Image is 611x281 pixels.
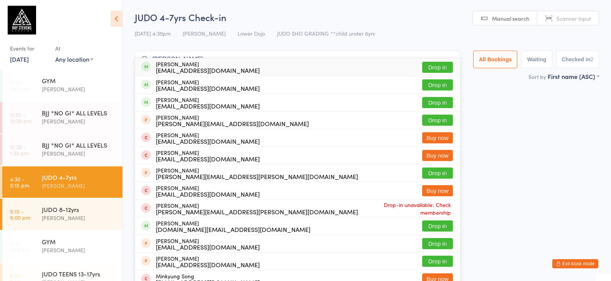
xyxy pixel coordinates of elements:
[552,259,598,268] button: Exit kiosk mode
[156,226,310,232] div: [DOMAIN_NAME][EMAIL_ADDRESS][DOMAIN_NAME]
[590,56,593,62] div: 2
[358,199,453,218] span: Drop-in unavailable: Check membership
[422,168,453,179] button: Drop in
[422,132,453,143] button: Buy now
[10,240,30,253] time: 5:45 - 8:00 pm
[135,11,599,23] h2: JUDO 4-7yrs Check-in
[135,30,171,37] span: [DATE] 4:30pm
[2,199,122,230] a: 5:15 -6:00 pmJUDO 8-12yrs[PERSON_NAME]
[156,220,310,232] div: [PERSON_NAME]
[156,173,358,179] div: [PERSON_NAME][EMAIL_ADDRESS][PERSON_NAME][DOMAIN_NAME]
[55,42,93,55] div: At
[528,73,546,81] label: Sort by
[135,51,461,68] input: Search
[42,205,116,214] div: JUDO 8-12yrs
[557,15,591,22] span: Scanner input
[156,150,260,162] div: [PERSON_NAME]
[2,231,122,262] a: 5:45 -8:00 pmGYM[PERSON_NAME]
[156,185,260,197] div: [PERSON_NAME]
[42,214,116,222] div: [PERSON_NAME]
[422,97,453,108] button: Drop in
[156,61,260,73] div: [PERSON_NAME]
[422,115,453,126] button: Drop in
[156,191,260,197] div: [EMAIL_ADDRESS][DOMAIN_NAME]
[42,85,116,94] div: [PERSON_NAME]
[422,185,453,196] button: Buy now
[156,244,260,250] div: [EMAIL_ADDRESS][DOMAIN_NAME]
[10,112,31,124] time: 11:30 - 12:30 pm
[10,176,29,188] time: 4:30 - 5:15 pm
[10,55,29,63] a: [DATE]
[42,173,116,181] div: JUDO 4-7yrs
[156,167,358,179] div: [PERSON_NAME]
[42,108,116,117] div: BJJ *NO GI* ALL LEVELS
[156,238,260,250] div: [PERSON_NAME]
[10,42,48,55] div: Events for
[422,256,453,267] button: Drop in
[156,132,260,144] div: [PERSON_NAME]
[10,208,30,220] time: 5:15 - 6:00 pm
[277,30,375,37] span: JUDO SHO GRADING **child under 8yrs
[422,220,453,232] button: Drop in
[156,114,309,127] div: [PERSON_NAME]
[548,72,599,81] div: First name (ASC)
[492,15,529,22] span: Manual search
[556,51,599,68] button: Checked in2
[156,79,260,91] div: [PERSON_NAME]
[156,85,260,91] div: [EMAIL_ADDRESS][DOMAIN_NAME]
[2,102,122,133] a: 11:30 -12:30 pmBJJ *NO GI* ALL LEVELS[PERSON_NAME]
[55,55,93,63] div: Any location
[42,181,116,190] div: [PERSON_NAME]
[42,246,116,255] div: [PERSON_NAME]
[521,51,552,68] button: Waiting
[422,79,453,90] button: Drop in
[42,141,116,149] div: BJJ *NO GI* ALL LEVELS
[42,149,116,158] div: [PERSON_NAME]
[156,120,309,127] div: [PERSON_NAME][EMAIL_ADDRESS][DOMAIN_NAME]
[2,134,122,166] a: 12:30 -1:30 pmBJJ *NO GI* ALL LEVELS[PERSON_NAME]
[156,156,260,162] div: [EMAIL_ADDRESS][DOMAIN_NAME]
[42,76,116,85] div: GYM
[42,117,116,126] div: [PERSON_NAME]
[10,144,29,156] time: 12:30 - 1:30 pm
[156,97,260,109] div: [PERSON_NAME]
[422,238,453,249] button: Drop in
[156,138,260,144] div: [EMAIL_ADDRESS][DOMAIN_NAME]
[238,30,265,37] span: Lower Dojo
[8,6,36,35] img: Ray Stevens Academy (Martial Sports Management Ltd T/A Ray Stevens Academy)
[156,261,260,268] div: [EMAIL_ADDRESS][DOMAIN_NAME]
[42,269,116,278] div: JUDO TEENS 13-17yrs
[156,67,260,73] div: [EMAIL_ADDRESS][DOMAIN_NAME]
[2,70,122,101] a: 11:30 -1:45 pmGYM[PERSON_NAME]
[156,209,358,215] div: [PERSON_NAME][EMAIL_ADDRESS][PERSON_NAME][DOMAIN_NAME]
[156,202,358,215] div: [PERSON_NAME]
[183,30,226,37] span: [PERSON_NAME]
[422,150,453,161] button: Buy now
[422,62,453,73] button: Drop in
[10,79,29,92] time: 11:30 - 1:45 pm
[473,51,518,68] button: All Bookings
[156,103,260,109] div: [EMAIL_ADDRESS][DOMAIN_NAME]
[2,166,122,198] a: 4:30 -5:15 pmJUDO 4-7yrs[PERSON_NAME]
[42,237,116,246] div: GYM
[156,255,260,268] div: [PERSON_NAME]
